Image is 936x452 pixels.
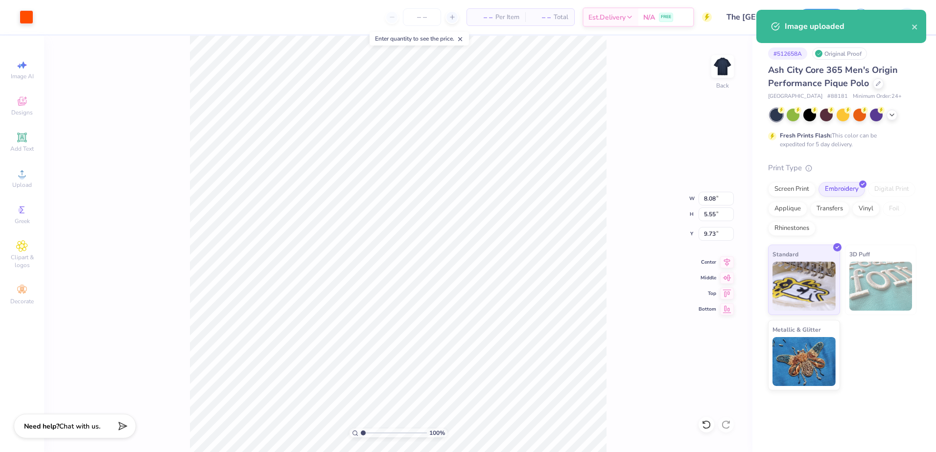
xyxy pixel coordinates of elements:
span: 100 % [429,429,445,437]
div: Vinyl [852,202,880,216]
span: [GEOGRAPHIC_DATA] [768,92,822,101]
div: This color can be expedited for 5 day delivery. [780,131,900,149]
img: Standard [772,262,836,311]
div: Image uploaded [785,21,912,32]
span: 3D Puff [849,249,870,259]
div: # 512658A [768,47,807,60]
span: N/A [643,12,655,23]
span: Center [699,259,716,266]
input: – – [403,8,441,26]
div: Applique [768,202,807,216]
div: Screen Print [768,182,816,197]
span: Total [554,12,568,23]
span: – – [531,12,551,23]
span: Middle [699,274,716,281]
img: 3D Puff [849,262,913,311]
span: Bottom [699,306,716,313]
img: Back [713,57,732,76]
input: Untitled Design [719,7,791,27]
div: Embroidery [819,182,865,197]
span: Image AI [11,72,34,80]
div: Original Proof [812,47,867,60]
span: Chat with us. [59,422,100,431]
img: Metallic & Glitter [772,337,836,386]
span: Decorate [10,297,34,305]
span: Top [699,290,716,297]
span: FREE [661,14,671,21]
div: Back [716,81,729,90]
span: Designs [11,109,33,116]
span: Standard [772,249,798,259]
span: Add Text [10,145,34,153]
div: Enter quantity to see the price. [370,32,469,45]
button: close [912,21,918,32]
div: Digital Print [868,182,915,197]
span: # 88181 [827,92,848,101]
span: Clipart & logos [5,253,39,269]
span: Metallic & Glitter [772,324,821,335]
span: Per Item [495,12,519,23]
div: Print Type [768,162,916,174]
strong: Need help? [24,422,59,431]
span: Upload [12,181,32,189]
span: Est. Delivery [588,12,626,23]
span: – – [473,12,492,23]
div: Transfers [810,202,849,216]
div: Foil [883,202,906,216]
div: Rhinestones [768,221,816,236]
span: Minimum Order: 24 + [853,92,902,101]
span: Greek [15,217,30,225]
span: Ash City Core 365 Men's Origin Performance Pique Polo [768,64,898,89]
strong: Fresh Prints Flash: [780,132,832,139]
